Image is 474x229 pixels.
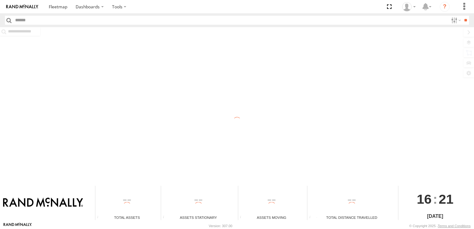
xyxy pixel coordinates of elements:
i: ? [440,2,450,12]
div: : [398,186,472,212]
div: Total number of Enabled Assets [95,215,105,220]
img: rand-logo.svg [6,5,38,9]
div: Assets Moving [238,215,305,220]
a: Visit our Website [3,223,32,229]
label: Search Filter Options [449,16,462,25]
div: Total distance travelled by all assets within specified date range and applied filters [307,215,317,220]
a: Terms and Conditions [438,224,471,228]
div: Total Distance Travelled [307,215,396,220]
div: Version: 307.00 [209,224,232,228]
div: Total Assets [95,215,159,220]
div: [DATE] [398,213,472,220]
span: 21 [439,186,454,212]
div: Total number of assets current in transit. [238,215,247,220]
img: Rand McNally [3,198,83,208]
div: Total number of assets current stationary. [161,215,170,220]
span: 16 [417,186,432,212]
div: © Copyright 2025 - [409,224,471,228]
div: Assets Stationary [161,215,235,220]
div: Valeo Dash [400,2,418,11]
